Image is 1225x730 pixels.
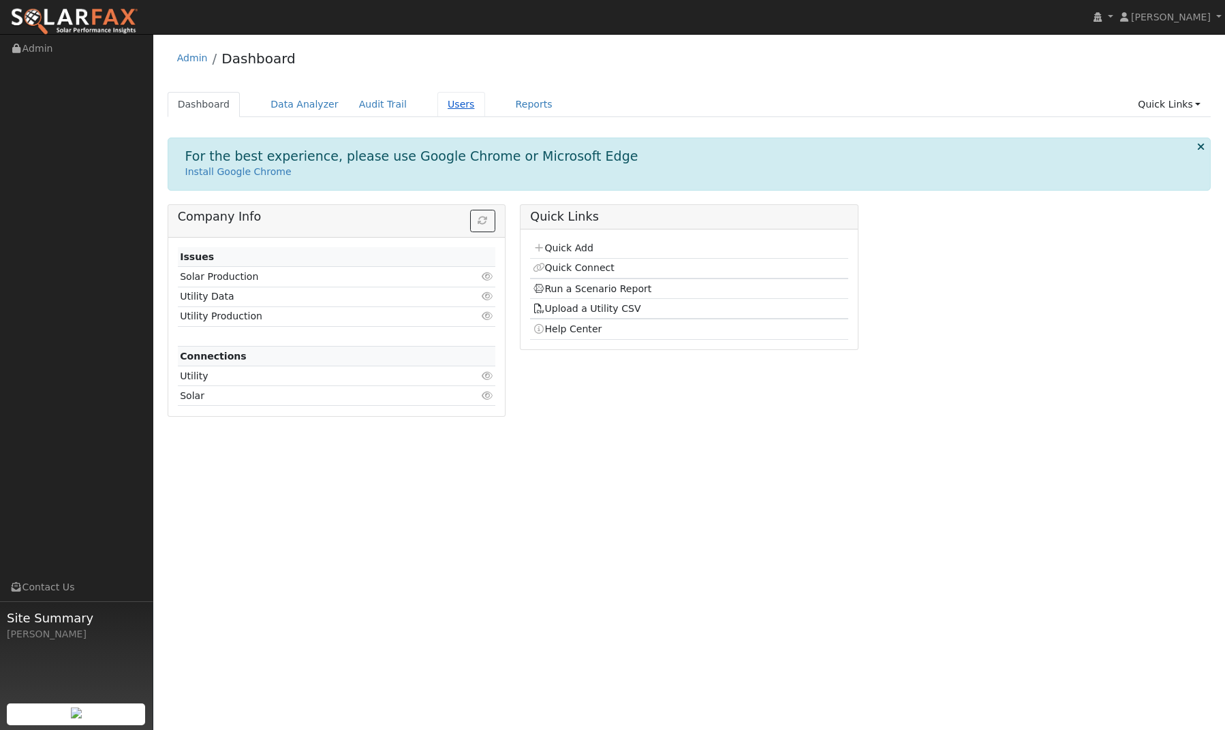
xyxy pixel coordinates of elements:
a: Run a Scenario Report [533,283,652,294]
td: Utility Production [178,306,444,326]
a: Users [437,92,485,117]
i: Click to view [481,371,493,381]
a: Help Center [533,323,602,334]
td: Utility [178,366,444,386]
i: Click to view [481,311,493,321]
a: Dashboard [168,92,241,117]
a: Quick Connect [533,262,615,273]
a: Install Google Chrome [185,166,292,177]
img: retrieve [71,708,82,718]
h5: Company Info [178,210,495,224]
td: Utility Data [178,287,444,306]
img: SolarFax [10,7,138,36]
strong: Connections [180,351,247,362]
h1: For the best experience, please use Google Chrome or Microsoft Edge [185,148,638,164]
a: Upload a Utility CSV [533,303,641,314]
h5: Quick Links [530,210,848,224]
div: [PERSON_NAME] [7,627,146,641]
strong: Issues [180,251,214,262]
td: Solar Production [178,267,444,287]
i: Click to view [481,391,493,400]
span: Site Summary [7,609,146,627]
td: Solar [178,386,444,406]
a: Audit Trail [349,92,417,117]
a: Dashboard [221,50,296,67]
i: Click to view [481,291,493,301]
a: Quick Add [533,242,593,253]
span: [PERSON_NAME] [1131,12,1211,22]
a: Admin [177,52,208,63]
a: Reports [506,92,563,117]
a: Quick Links [1128,92,1211,117]
a: Data Analyzer [260,92,349,117]
i: Click to view [481,272,493,281]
